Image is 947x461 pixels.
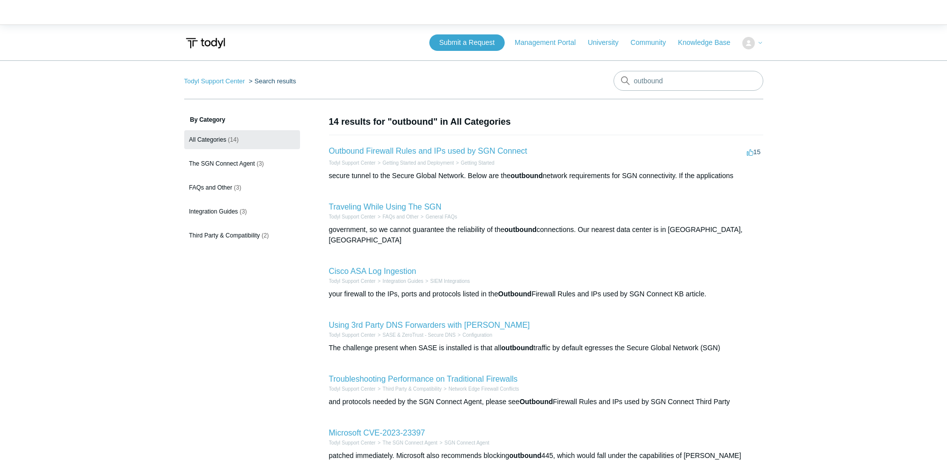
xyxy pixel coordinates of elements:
[511,172,543,180] em: outbound
[329,225,763,245] div: government, so we cannot guarantee the reliability of the connections. Our nearest data center is...
[329,213,376,221] li: Todyl Support Center
[184,130,300,149] a: All Categories (14)
[501,344,534,352] em: outbound
[375,277,423,285] li: Integration Guides
[184,77,247,85] li: Todyl Support Center
[454,159,494,167] li: Getting Started
[375,439,437,447] li: The SGN Connect Agent
[437,439,489,447] li: SGN Connect Agent
[189,232,260,239] span: Third Party & Compatibility
[430,278,470,284] a: SIEM Integrations
[329,277,376,285] li: Todyl Support Center
[329,321,530,329] a: Using 3rd Party DNS Forwarders with [PERSON_NAME]
[444,440,489,446] a: SGN Connect Agent
[329,397,763,407] div: and protocols needed by the SGN Connect Agent, please see Firewall Rules and IPs used by SGN Conn...
[329,440,376,446] a: Todyl Support Center
[375,385,441,393] li: Third Party & Compatibility
[329,214,376,220] a: Todyl Support Center
[442,385,519,393] li: Network Edge Firewall Conflicts
[329,439,376,447] li: Todyl Support Center
[329,278,376,284] a: Todyl Support Center
[631,37,676,48] a: Community
[382,440,437,446] a: The SGN Connect Agent
[515,37,586,48] a: Management Portal
[509,452,542,460] em: outbound
[329,331,376,339] li: Todyl Support Center
[520,398,553,406] em: Outbound
[184,154,300,173] a: The SGN Connect Agent (3)
[329,375,518,383] a: Troubleshooting Performance on Traditional Firewalls
[462,332,492,338] a: Configuration
[189,136,227,143] span: All Categories
[504,226,537,233] em: outbound
[329,147,528,155] a: Outbound Firewall Rules and IPs used by SGN Connect
[240,208,247,215] span: (3)
[329,159,376,167] li: Todyl Support Center
[184,34,227,52] img: Todyl Support Center Help Center home page
[423,277,470,285] li: SIEM Integrations
[419,213,457,221] li: General FAQs
[614,71,763,91] input: Search
[228,136,239,143] span: (14)
[329,429,425,437] a: Microsoft CVE-2023-23397
[184,202,300,221] a: Integration Guides (3)
[184,178,300,197] a: FAQs and Other (3)
[329,289,763,299] div: your firewall to the IPs, ports and protocols listed in the Firewall Rules and IPs used by SGN Co...
[382,332,455,338] a: SASE & ZeroTrust - Secure DNS
[382,386,441,392] a: Third Party & Compatibility
[382,214,418,220] a: FAQs and Other
[375,331,455,339] li: SASE & ZeroTrust - Secure DNS
[329,267,416,275] a: Cisco ASA Log Ingestion
[456,331,492,339] li: Configuration
[329,332,376,338] a: Todyl Support Center
[375,213,418,221] li: FAQs and Other
[425,214,457,220] a: General FAQs
[588,37,628,48] a: University
[189,184,233,191] span: FAQs and Other
[678,37,740,48] a: Knowledge Base
[184,77,245,85] a: Todyl Support Center
[382,278,423,284] a: Integration Guides
[329,386,376,392] a: Todyl Support Center
[429,34,505,51] a: Submit a Request
[329,343,763,353] div: The challenge present when SASE is installed is that all traffic by default egresses the Secure G...
[329,171,763,181] div: secure tunnel to the Secure Global Network. Below are the network requirements for SGN connectivi...
[262,232,269,239] span: (2)
[461,160,494,166] a: Getting Started
[247,77,296,85] li: Search results
[498,290,532,298] em: Outbound
[189,160,255,167] span: The SGN Connect Agent
[184,226,300,245] a: Third Party & Compatibility (2)
[257,160,264,167] span: (3)
[189,208,238,215] span: Integration Guides
[329,451,763,461] div: patched immediately. Microsoft also recommends blocking 445, which would fall under the capabilit...
[382,160,454,166] a: Getting Started and Deployment
[329,385,376,393] li: Todyl Support Center
[234,184,242,191] span: (3)
[375,159,454,167] li: Getting Started and Deployment
[747,148,760,156] span: 15
[329,160,376,166] a: Todyl Support Center
[329,115,763,129] h1: 14 results for "outbound" in All Categories
[329,203,442,211] a: Traveling While Using The SGN
[184,115,300,124] h3: By Category
[449,386,519,392] a: Network Edge Firewall Conflicts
